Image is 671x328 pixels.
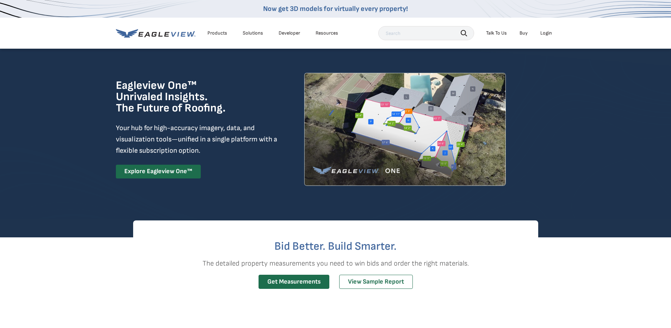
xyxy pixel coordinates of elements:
h1: Eagleview One™ Unrivaled Insights. The Future of Roofing. [116,80,261,114]
h2: Bid Better. Build Smarter. [133,241,538,252]
p: The detailed property measurements you need to win bids and order the right materials. [133,258,538,269]
a: Explore Eagleview One™ [116,165,201,178]
a: Developer [279,30,300,36]
div: Login [540,30,552,36]
div: Solutions [243,30,263,36]
div: Products [207,30,227,36]
input: Search [378,26,474,40]
a: Get Measurements [259,275,329,289]
div: Talk To Us [486,30,507,36]
a: Now get 3D models for virtually every property! [263,5,408,13]
div: Resources [316,30,338,36]
a: Buy [520,30,528,36]
a: View Sample Report [339,275,413,289]
p: Your hub for high-accuracy imagery, data, and visualization tools—unified in a single platform wi... [116,122,279,156]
